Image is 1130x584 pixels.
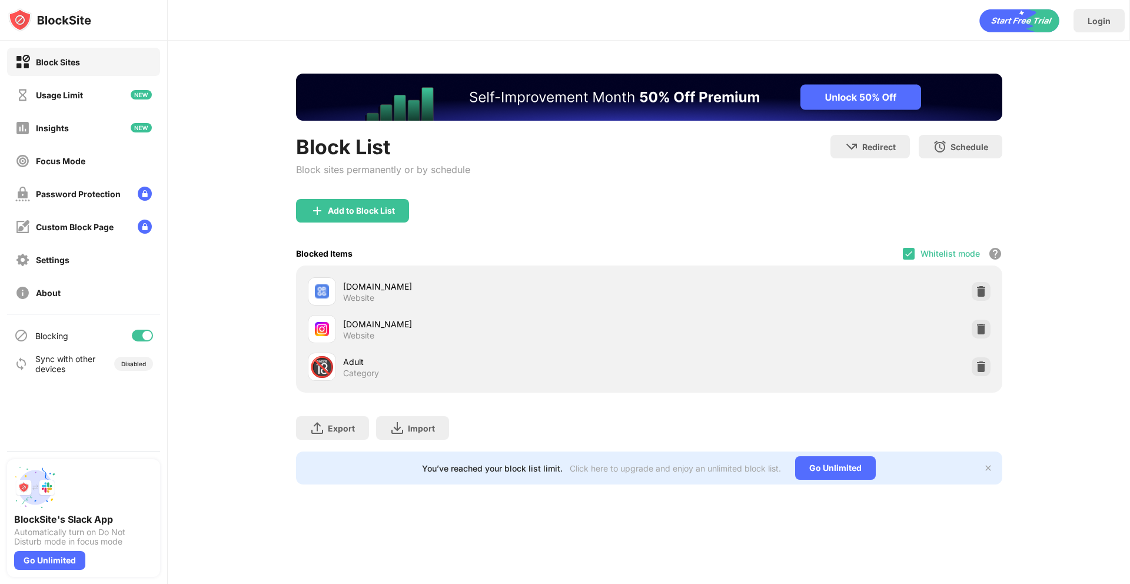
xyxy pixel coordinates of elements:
div: Blocking [35,331,68,341]
div: Disabled [121,360,146,367]
div: Blocked Items [296,248,353,258]
div: Password Protection [36,189,121,199]
div: Focus Mode [36,156,85,166]
div: Insights [36,123,69,133]
div: Redirect [862,142,896,152]
div: Import [408,423,435,433]
img: favicons [315,322,329,336]
img: sync-icon.svg [14,357,28,371]
div: [DOMAIN_NAME] [343,280,649,293]
div: animation [979,9,1059,32]
img: lock-menu.svg [138,187,152,201]
div: Click here to upgrade and enjoy an unlimited block list. [570,463,781,473]
img: favicons [315,284,329,298]
img: time-usage-off.svg [15,88,30,102]
div: Website [343,293,374,303]
div: Add to Block List [328,206,395,215]
div: Block Sites [36,57,80,67]
div: Usage Limit [36,90,83,100]
img: blocking-icon.svg [14,328,28,343]
div: Whitelist mode [920,248,980,258]
div: Go Unlimited [795,456,876,480]
div: About [36,288,61,298]
div: Sync with other devices [35,354,96,374]
img: customize-block-page-off.svg [15,220,30,234]
iframe: Banner [296,74,1002,121]
div: Settings [36,255,69,265]
img: x-button.svg [983,463,993,473]
img: push-slack.svg [14,466,56,509]
div: You’ve reached your block list limit. [422,463,563,473]
div: Automatically turn on Do Not Disturb mode in focus mode [14,527,153,546]
div: Schedule [950,142,988,152]
div: Export [328,423,355,433]
div: 🔞 [310,355,334,379]
img: about-off.svg [15,286,30,300]
div: Website [343,330,374,341]
img: password-protection-off.svg [15,187,30,201]
img: check.svg [904,249,913,258]
div: Custom Block Page [36,222,114,232]
div: BlockSite's Slack App [14,513,153,525]
div: Category [343,368,379,379]
div: Block sites permanently or by schedule [296,164,470,175]
div: Adult [343,356,649,368]
img: logo-blocksite.svg [8,8,91,32]
img: lock-menu.svg [138,220,152,234]
img: insights-off.svg [15,121,30,135]
img: settings-off.svg [15,253,30,267]
div: [DOMAIN_NAME] [343,318,649,330]
img: new-icon.svg [131,123,152,132]
div: Login [1088,16,1111,26]
img: block-on.svg [15,55,30,69]
img: focus-off.svg [15,154,30,168]
img: new-icon.svg [131,90,152,99]
div: Block List [296,135,470,159]
div: Go Unlimited [14,551,85,570]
